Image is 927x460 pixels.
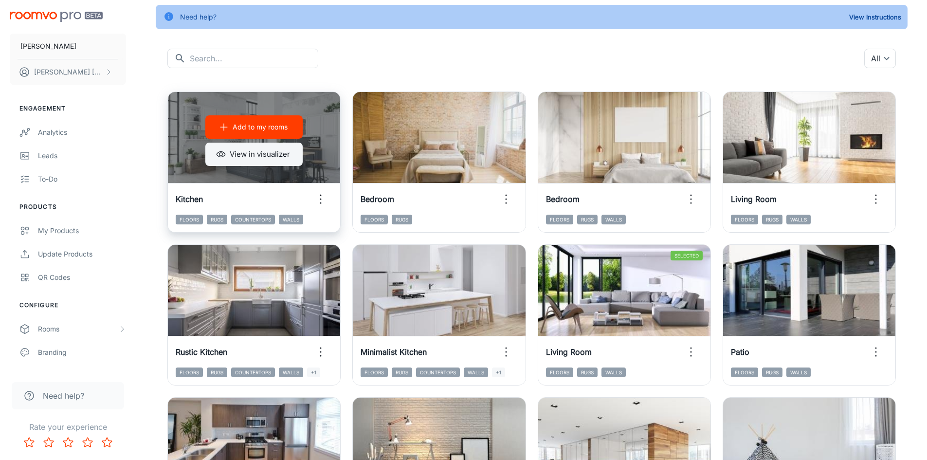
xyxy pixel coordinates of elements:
input: Search... [190,49,318,68]
span: Floors [361,368,388,377]
button: Rate 1 star [19,433,39,452]
div: Analytics [38,127,126,138]
span: Walls [601,368,626,377]
button: [PERSON_NAME] [10,34,126,59]
button: Rate 4 star [78,433,97,452]
span: Rugs [392,368,412,377]
div: Branding [38,347,126,358]
span: Walls [786,368,811,377]
span: Floors [731,368,758,377]
div: My Products [38,225,126,236]
h6: Bedroom [361,193,394,205]
button: View in visualizer [205,143,303,166]
span: Floors [176,368,203,377]
span: Floors [361,215,388,224]
button: Add to my rooms [205,115,303,139]
div: To-do [38,174,126,184]
button: [PERSON_NAME] [PERSON_NAME] [10,59,126,85]
div: QR Codes [38,272,126,283]
div: Texts [38,370,126,381]
div: Leads [38,150,126,161]
span: Rugs [577,368,598,377]
span: Walls [601,215,626,224]
div: Update Products [38,249,126,259]
h6: Patio [731,346,749,358]
span: Floors [176,215,203,224]
span: Walls [786,215,811,224]
div: Rooms [38,324,118,334]
button: Rate 3 star [58,433,78,452]
h6: Rustic Kitchen [176,346,227,358]
span: Floors [546,215,573,224]
span: Countertops [416,368,460,377]
div: All [864,49,896,68]
button: View Instructions [847,10,904,24]
div: Need help? [180,8,217,26]
span: +1 [307,368,320,377]
h6: Living Room [731,193,777,205]
span: Need help? [43,390,84,402]
span: +1 [492,368,505,377]
span: Countertops [231,215,275,224]
span: Floors [731,215,758,224]
span: Countertops [231,368,275,377]
span: Rugs [577,215,598,224]
span: Rugs [207,215,227,224]
button: Rate 5 star [97,433,117,452]
p: Add to my rooms [233,122,288,132]
p: Rate your experience [8,421,128,433]
p: [PERSON_NAME] [20,41,76,52]
span: Rugs [762,368,782,377]
span: Rugs [207,368,227,377]
span: Rugs [762,215,782,224]
span: Rugs [392,215,412,224]
h6: Bedroom [546,193,580,205]
p: [PERSON_NAME] [PERSON_NAME] [34,67,103,77]
span: Walls [279,368,303,377]
button: Rate 2 star [39,433,58,452]
img: Roomvo PRO Beta [10,12,103,22]
span: Floors [546,368,573,377]
h6: Kitchen [176,193,203,205]
h6: Living Room [546,346,592,358]
span: Walls [464,368,488,377]
span: Selected [671,251,703,260]
h6: Minimalist Kitchen [361,346,427,358]
span: Walls [279,215,303,224]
